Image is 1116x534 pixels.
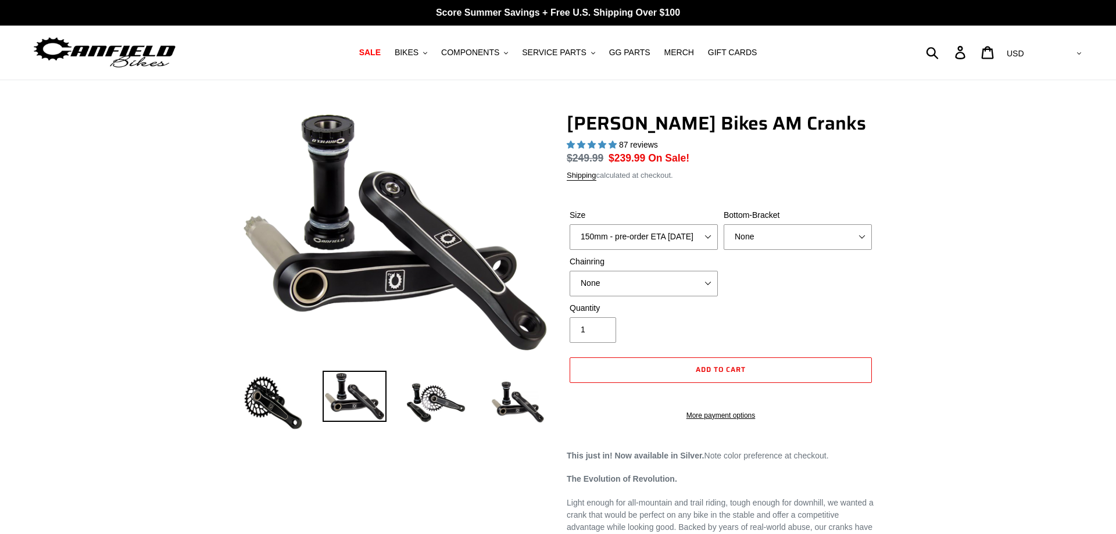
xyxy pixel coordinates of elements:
span: On Sale! [648,150,689,166]
span: SERVICE PARTS [522,48,586,58]
span: BIKES [395,48,419,58]
span: $239.99 [609,152,645,164]
label: Quantity [570,302,718,314]
span: COMPONENTS [441,48,499,58]
strong: The Evolution of Revolution. [567,474,677,483]
button: Add to cart [570,357,872,383]
button: BIKES [389,45,433,60]
span: 4.97 stars [567,140,619,149]
a: MERCH [659,45,700,60]
span: SALE [359,48,381,58]
a: More payment options [570,410,872,421]
s: $249.99 [567,152,603,164]
span: GG PARTS [609,48,650,58]
p: Note color preference at checkout. [567,450,875,462]
a: GIFT CARDS [702,45,763,60]
img: Load image into Gallery viewer, Canfield Bikes AM Cranks [241,371,305,435]
a: SALE [353,45,387,60]
img: Load image into Gallery viewer, Canfield Cranks [323,371,387,422]
img: Load image into Gallery viewer, Canfield Bikes AM Cranks [404,371,468,435]
button: SERVICE PARTS [516,45,600,60]
a: Shipping [567,171,596,181]
span: 87 reviews [619,140,658,149]
label: Chainring [570,256,718,268]
label: Bottom-Bracket [724,209,872,221]
a: GG PARTS [603,45,656,60]
button: COMPONENTS [435,45,514,60]
img: Canfield Bikes [32,34,177,71]
span: MERCH [664,48,694,58]
span: GIFT CARDS [708,48,757,58]
img: Load image into Gallery viewer, CANFIELD-AM_DH-CRANKS [485,371,549,435]
input: Search [932,40,962,65]
div: calculated at checkout. [567,170,875,181]
h1: [PERSON_NAME] Bikes AM Cranks [567,112,875,134]
strong: This just in! Now available in Silver. [567,451,704,460]
label: Size [570,209,718,221]
span: Add to cart [696,364,746,375]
